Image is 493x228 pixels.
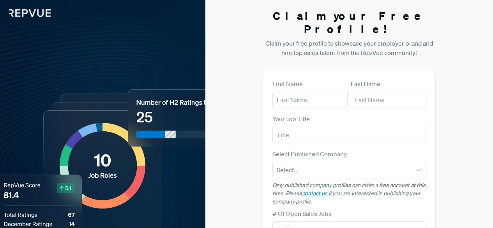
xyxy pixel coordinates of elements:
[272,209,332,218] label: # Of Open Sales Jobs
[302,190,327,197] a: contact us
[272,149,347,159] label: Select Published Company
[351,92,426,108] input: Last Name
[272,114,310,124] label: Your Job Title
[272,79,303,88] label: First Name
[263,9,436,35] h3: Claim your Free Profile!
[272,92,348,108] input: First Name
[272,181,426,206] p: Only published company profiles can claim a free account at this time. Please if you are interest...
[272,127,426,143] input: Title
[351,79,380,88] label: Last Name
[263,39,436,57] p: Claim your free profile to showcase your employer brand and hire top sales talent from the RepVue...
